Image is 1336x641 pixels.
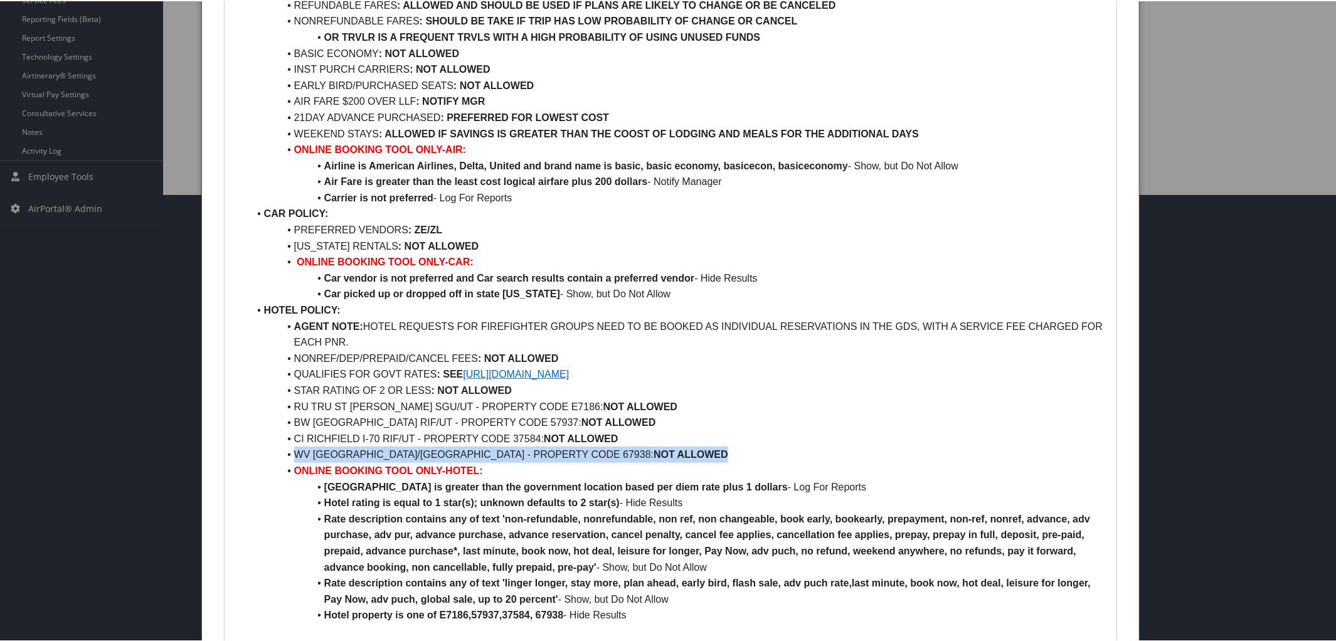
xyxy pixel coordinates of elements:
strong: Rate description contains any of text 'linger longer, stay more, plan ahead, early bird, flash sa... [324,576,1094,603]
a: [URL][DOMAIN_NAME] [463,368,569,378]
strong: : NOT ALLOWED [410,63,490,73]
strong: : NOT ALLOWED [379,47,459,58]
strong: : ALLOWED IF SAVINGS IS GREATER THAN THE COOST OF LODGING AND MEALS FOR THE ADDITIONAL DAYS [379,127,919,138]
li: BW [GEOGRAPHIC_DATA] RIF/UT - PROPERTY CODE 57937: [249,413,1108,430]
li: - Show, but Do Not Allow [249,574,1108,606]
strong: : PREFERRED FOR LOWEST COST [441,111,609,122]
li: [US_STATE] RENTALS [249,237,1108,253]
li: NONREF/DEP/PREPAID/CANCEL FEES [249,349,1108,366]
strong: NOT ALLOWED [603,400,678,411]
strong: ONLINE BOOKING TOOL ONLY-HOTEL: [294,464,483,475]
strong: Car vendor is not preferred and Car search results contain a preferred vendor [324,272,694,282]
strong: Carrier is not preferred [324,191,433,202]
li: STAR RATING OF 2 OR LESS [249,381,1108,398]
strong: : SHOULD BE TAKE IF TRIP HAS LOW PROBABILITY OF CHANGE OR CANCEL [420,14,798,25]
li: - Show, but Do Not Allow [249,285,1108,301]
strong: : NOT ALLOWED [398,240,479,250]
strong: : NOT ALLOWED [453,79,534,90]
strong: Car picked up or dropped off in state [US_STATE] [324,287,560,298]
li: - Log For Reports [249,189,1108,205]
strong: Airline is American Airlines, Delta, United and brand name is basic, basic economy, basicecon, ba... [324,159,848,170]
strong: [GEOGRAPHIC_DATA] is greater than the government location based per diem rate plus 1 dollars [324,480,788,491]
strong: NOT ALLOWED [544,432,618,443]
li: - Notify Manager [249,172,1108,189]
strong: : SEE [437,368,464,378]
strong: Air Fare is greater than the least cost logical airfare plus 200 dollars [324,175,648,186]
strong: Rate description contains any of text 'non-refundable, nonrefundable, non ref, non changeable, bo... [324,512,1093,571]
li: EARLY BIRD/PURCHASED SEATS [249,77,1108,93]
li: - Show, but Do Not Allow [249,157,1108,173]
strong: NOT ALLOWED [581,416,656,426]
li: - Log For Reports [249,478,1108,494]
strong: NOT ALLOWED [654,448,728,458]
li: WEEKEND STAYS [249,125,1108,141]
li: CI RICHFIELD I-70 RIF/UT - PROPERTY CODE 37584: [249,430,1108,446]
strong: ONLINE BOOKING TOOL ONLY-CAR: [297,255,474,266]
li: RU TRU ST [PERSON_NAME] SGU/UT - PROPERTY CODE E7186: [249,398,1108,414]
li: - Show, but Do Not Allow [249,510,1108,574]
strong: : ZE/ZL [408,223,442,234]
li: BASIC ECONOMY [249,45,1108,61]
strong: CAR POLICY: [264,207,329,218]
li: NONREFUNDABLE FARES [249,12,1108,28]
strong: Hotel rating is equal to 1 star(s); unknown defaults to 2 star(s) [324,496,620,507]
strong: ONLINE BOOKING TOOL ONLY-AIR: [294,143,466,154]
strong: OR TRVLR IS A FREQUENT TRVLS WITH A HIGH PROBABILITY OF USING UNUSED FUNDS [324,31,760,41]
li: - Hide Results [249,606,1108,622]
strong: : NOTIFY MGR [416,95,485,105]
strong: : NOT ALLOWED [432,384,512,395]
li: 21DAY ADVANCE PURCHASED [249,109,1108,125]
li: AIR FARE $200 OVER LLF [249,92,1108,109]
strong: : NOT ALLOWED [478,352,558,363]
li: WV [GEOGRAPHIC_DATA]/[GEOGRAPHIC_DATA] - PROPERTY CODE 67938: [249,445,1108,462]
li: - Hide Results [249,269,1108,285]
strong: Hotel property is one of E7186,57937,37584, 67938 [324,608,564,619]
li: PREFERRED VENDORS [249,221,1108,237]
li: INST PURCH CARRIERS [249,60,1108,77]
strong: AGENT NOTE: [294,320,363,331]
strong: HOTEL POLICY: [264,304,341,314]
li: QUALIFIES FOR GOVT RATES [249,365,1108,381]
li: HOTEL REQUESTS FOR FIREFIGHTER GROUPS NEED TO BE BOOKED AS INDIVIDUAL RESERVATIONS IN THE GDS, WI... [249,317,1108,349]
li: - Hide Results [249,494,1108,510]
